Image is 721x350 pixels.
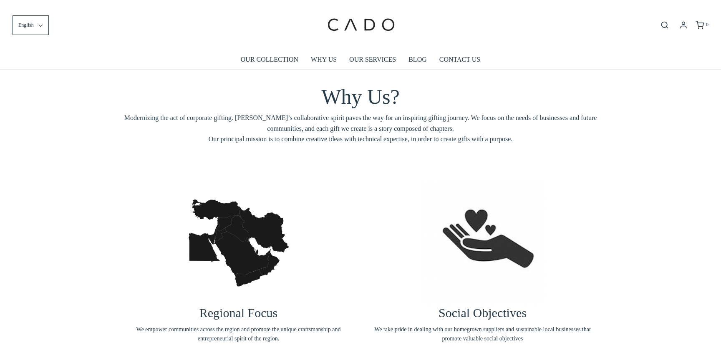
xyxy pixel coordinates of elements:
img: cadogifting [325,6,396,44]
span: We take pride in dealing with our homegrown suppliers and sustainable local businesses that promo... [367,325,598,344]
a: WHY US [311,50,337,69]
a: OUR COLLECTION [241,50,298,69]
span: English [18,21,34,29]
span: We empower communities across the region and promote the unique craftsmanship and entrepreneurial... [123,325,354,344]
span: Social Objectives [439,306,527,320]
a: CONTACT US [439,50,480,69]
span: Regional Focus [199,306,278,320]
a: BLOG [408,50,427,69]
button: English [13,15,49,35]
a: 0 [695,21,708,29]
span: Modernizing the act of corporate gifting. [PERSON_NAME]’s collaborative spirit paves the way for ... [123,112,598,145]
img: screenshot-20220704-at-063057-1657197187002_1200x.png [420,180,545,304]
img: vecteezy_vectorillustrationoftheblackmapofmiddleeastonwhite_-1657197150892_1200x.jpg [176,180,301,305]
button: Open search bar [657,20,672,30]
span: Why Us? [321,85,399,108]
span: 0 [706,22,708,27]
a: OUR SERVICES [349,50,396,69]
